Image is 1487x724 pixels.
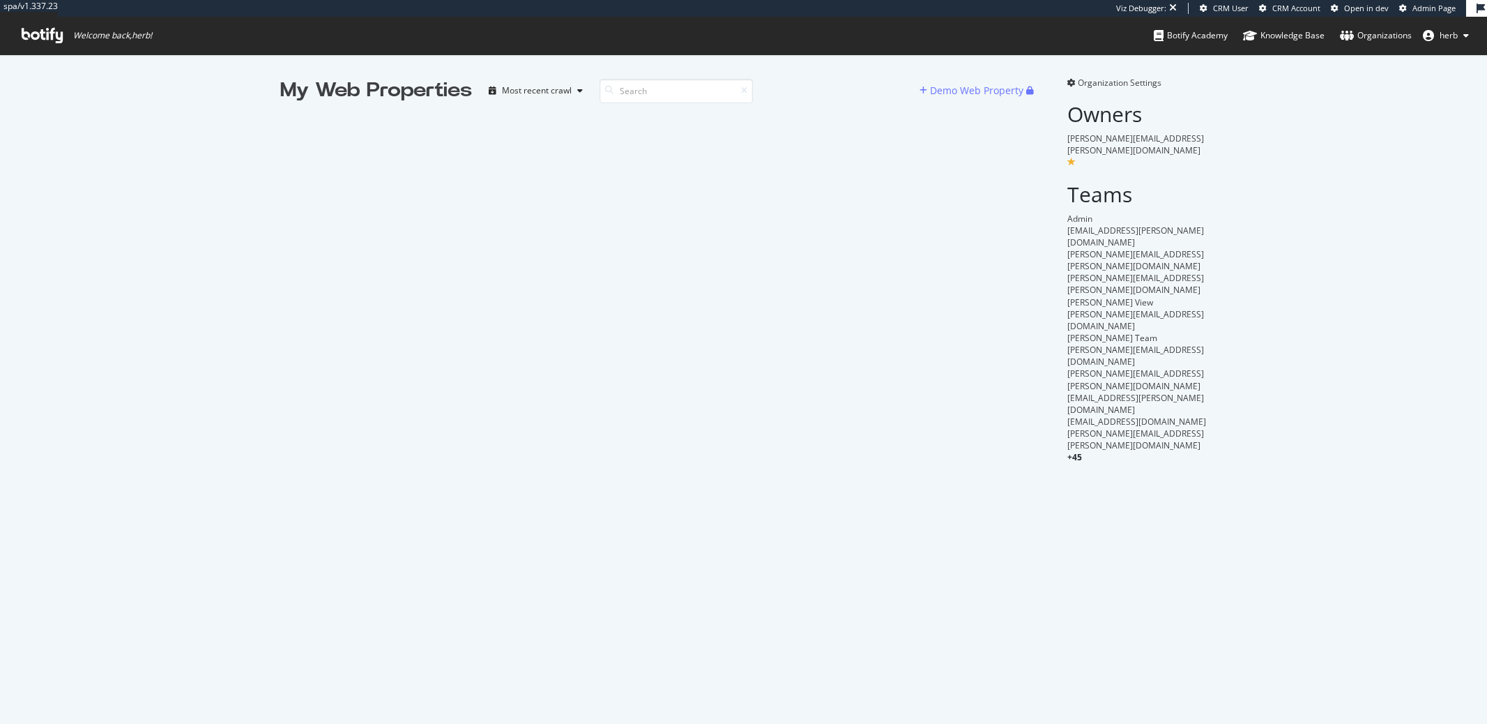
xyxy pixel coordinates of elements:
span: [PERSON_NAME][EMAIL_ADDRESS][PERSON_NAME][DOMAIN_NAME] [1067,248,1204,272]
span: CRM Account [1272,3,1320,13]
div: Demo Web Property [930,84,1023,98]
span: herb [1440,29,1458,41]
span: [PERSON_NAME][EMAIL_ADDRESS][PERSON_NAME][DOMAIN_NAME] [1067,428,1204,451]
div: [PERSON_NAME] View [1067,296,1207,308]
span: Admin Page [1412,3,1456,13]
span: Open in dev [1344,3,1389,13]
div: Botify Academy [1154,29,1228,43]
h2: Teams [1067,183,1207,206]
span: Welcome back, herb ! [73,30,152,41]
span: CRM User [1213,3,1249,13]
a: Knowledge Base [1243,17,1325,54]
a: Botify Academy [1154,17,1228,54]
div: Organizations [1340,29,1412,43]
h2: Owners [1067,103,1207,126]
button: herb [1412,24,1480,47]
a: Admin Page [1399,3,1456,14]
div: Viz Debugger: [1116,3,1166,14]
span: [EMAIL_ADDRESS][PERSON_NAME][DOMAIN_NAME] [1067,225,1204,248]
a: Demo Web Property [920,84,1026,96]
span: [PERSON_NAME][EMAIL_ADDRESS][PERSON_NAME][DOMAIN_NAME] [1067,272,1204,296]
span: [PERSON_NAME][EMAIL_ADDRESS][DOMAIN_NAME] [1067,344,1204,368]
a: CRM Account [1259,3,1320,14]
a: Organizations [1340,17,1412,54]
span: [EMAIL_ADDRESS][PERSON_NAME][DOMAIN_NAME] [1067,392,1204,416]
button: Most recent crawl [483,80,588,102]
span: + 45 [1067,451,1082,463]
span: Organization Settings [1078,77,1161,89]
span: [PERSON_NAME][EMAIL_ADDRESS][DOMAIN_NAME] [1067,308,1204,332]
span: [PERSON_NAME][EMAIL_ADDRESS][PERSON_NAME][DOMAIN_NAME] [1067,133,1204,156]
span: [PERSON_NAME][EMAIL_ADDRESS][PERSON_NAME][DOMAIN_NAME] [1067,368,1204,391]
input: Search [600,79,753,103]
button: Demo Web Property [920,80,1026,102]
div: Most recent crawl [502,86,572,95]
div: My Web Properties [280,77,472,105]
a: CRM User [1200,3,1249,14]
div: [PERSON_NAME] Team [1067,332,1207,344]
a: Open in dev [1331,3,1389,14]
span: [EMAIL_ADDRESS][DOMAIN_NAME] [1067,416,1206,428]
div: Admin [1067,213,1207,225]
div: Knowledge Base [1243,29,1325,43]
